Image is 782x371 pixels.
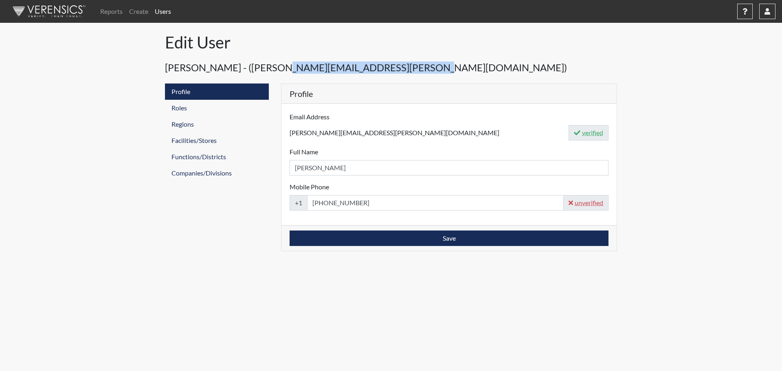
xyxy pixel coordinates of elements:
[165,55,617,80] h4: [PERSON_NAME] - ([PERSON_NAME][EMAIL_ADDRESS][PERSON_NAME][DOMAIN_NAME])
[290,112,329,122] label: Email Address
[97,3,126,20] a: Reports
[165,33,617,52] h1: Edit User
[290,160,608,176] input: Full Name
[580,128,603,138] abbr: This email address has been verified by its owner.
[290,195,308,211] span: +1
[290,182,329,192] label: Mobile Phone
[290,147,318,157] label: Full Name
[573,198,603,208] abbr: This mobile phone number has not been verified by its owner.
[307,195,564,211] input: 555-555-5555
[165,165,269,181] a: Companies/Divisions
[281,84,617,104] h5: Profile
[165,149,269,165] a: Functions/Districts
[126,3,152,20] a: Create
[165,132,269,149] a: Facilities/Stores
[290,231,608,246] button: Save
[152,3,174,20] a: Users
[165,100,269,116] a: Roles
[165,83,269,100] a: Profile
[165,116,269,132] a: Regions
